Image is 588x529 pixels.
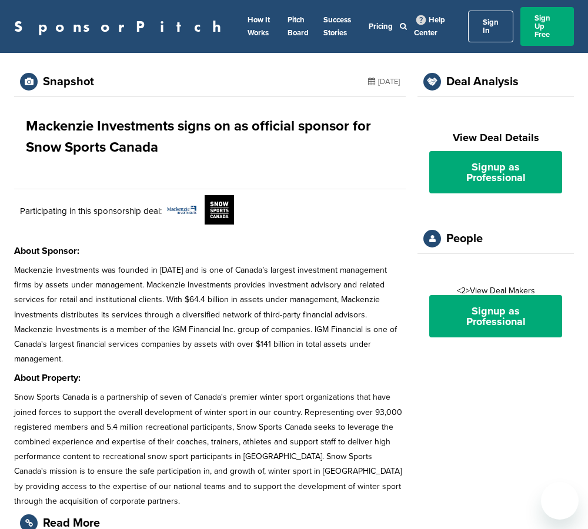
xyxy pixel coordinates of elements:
div: [DATE] [368,73,400,91]
img: Data?1415811504 [205,195,234,225]
h1: Mackenzie Investments signs on as official sponsor for Snow Sports Canada [26,116,394,158]
iframe: Button to launch messaging window [541,482,579,520]
a: Signup as Professional [429,295,562,337]
a: SponsorPitch [14,19,229,34]
a: Sign Up Free [520,7,574,46]
a: How It Works [248,15,270,38]
h2: View Deal Details [429,130,562,146]
h3: About Sponsor: [14,244,406,258]
div: People [446,233,483,245]
img: Data [167,206,196,214]
div: Deal Analysis [446,76,519,88]
div: <2>View Deal Makers [429,287,562,337]
p: Participating in this sponsorship deal: [20,204,162,218]
h3: About Property: [14,371,406,385]
div: Snapshot [43,76,94,88]
a: Help Center [414,13,445,40]
a: Sign In [468,11,513,42]
p: Snow Sports Canada is a partnership of seven of Canada's premier winter sport organizations that ... [14,390,406,508]
a: Pricing [369,22,393,31]
a: Signup as Professional [429,151,562,193]
p: Mackenzie Investments was founded in [DATE] and is one of Canada’s largest investment management ... [14,263,406,366]
a: Pitch Board [288,15,309,38]
a: Success Stories [323,15,351,38]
